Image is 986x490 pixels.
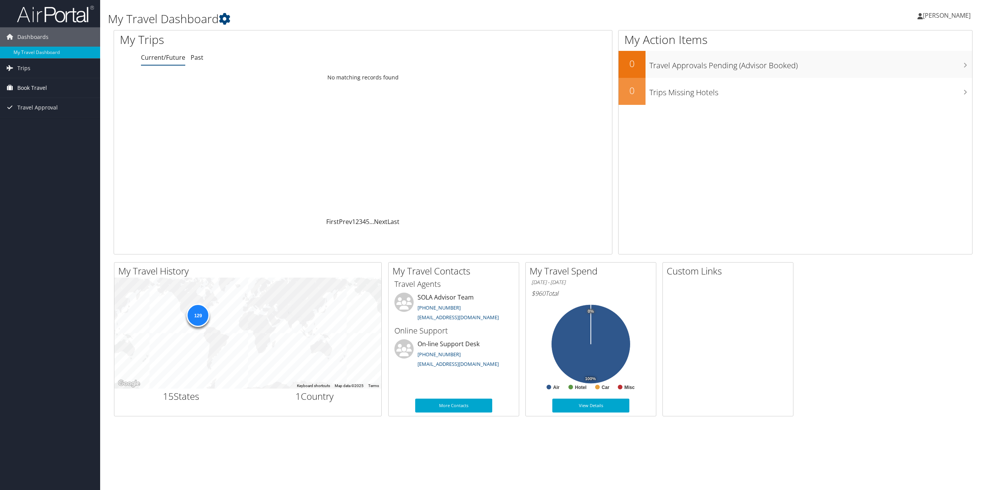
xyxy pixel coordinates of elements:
[415,399,492,413] a: More Contacts
[667,264,793,278] h2: Custom Links
[553,385,560,390] text: Air
[619,84,646,97] h2: 0
[355,217,359,226] a: 2
[387,217,399,226] a: Last
[602,385,609,390] text: Car
[585,377,596,381] tspan: 100%
[649,56,972,71] h3: Travel Approvals Pending (Advisor Booked)
[532,289,545,298] span: $960
[120,32,399,48] h1: My Trips
[108,11,688,27] h1: My Travel Dashboard
[116,379,142,389] a: Open this area in Google Maps (opens a new window)
[923,11,971,20] span: [PERSON_NAME]
[418,304,461,311] a: [PHONE_NUMBER]
[114,71,612,84] td: No matching records found
[116,379,142,389] img: Google
[624,385,635,390] text: Misc
[335,384,364,388] span: Map data ©2025
[392,264,519,278] h2: My Travel Contacts
[619,57,646,70] h2: 0
[366,217,369,226] a: 5
[530,264,656,278] h2: My Travel Spend
[186,304,210,327] div: 129
[352,217,355,226] a: 1
[368,384,379,388] a: Terms (opens in new tab)
[254,390,376,403] h2: Country
[17,98,58,117] span: Travel Approval
[917,4,978,27] a: [PERSON_NAME]
[649,83,972,98] h3: Trips Missing Hotels
[418,351,461,358] a: [PHONE_NUMBER]
[191,53,203,62] a: Past
[339,217,352,226] a: Prev
[326,217,339,226] a: First
[391,339,517,371] li: On-line Support Desk
[362,217,366,226] a: 4
[394,325,513,336] h3: Online Support
[532,289,650,298] h6: Total
[619,78,972,105] a: 0Trips Missing Hotels
[118,264,381,278] h2: My Travel History
[17,27,49,47] span: Dashboards
[619,51,972,78] a: 0Travel Approvals Pending (Advisor Booked)
[369,217,374,226] span: …
[552,399,629,413] a: View Details
[141,53,185,62] a: Current/Future
[17,5,94,23] img: airportal-logo.png
[297,383,330,389] button: Keyboard shortcuts
[295,390,301,402] span: 1
[359,217,362,226] a: 3
[575,385,587,390] text: Hotel
[17,78,47,98] span: Book Travel
[588,309,594,314] tspan: 0%
[17,59,30,78] span: Trips
[374,217,387,226] a: Next
[163,390,174,402] span: 15
[532,279,650,286] h6: [DATE] - [DATE]
[418,360,499,367] a: [EMAIL_ADDRESS][DOMAIN_NAME]
[120,390,242,403] h2: States
[394,279,513,290] h3: Travel Agents
[418,314,499,321] a: [EMAIL_ADDRESS][DOMAIN_NAME]
[619,32,972,48] h1: My Action Items
[391,293,517,324] li: SOLA Advisor Team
